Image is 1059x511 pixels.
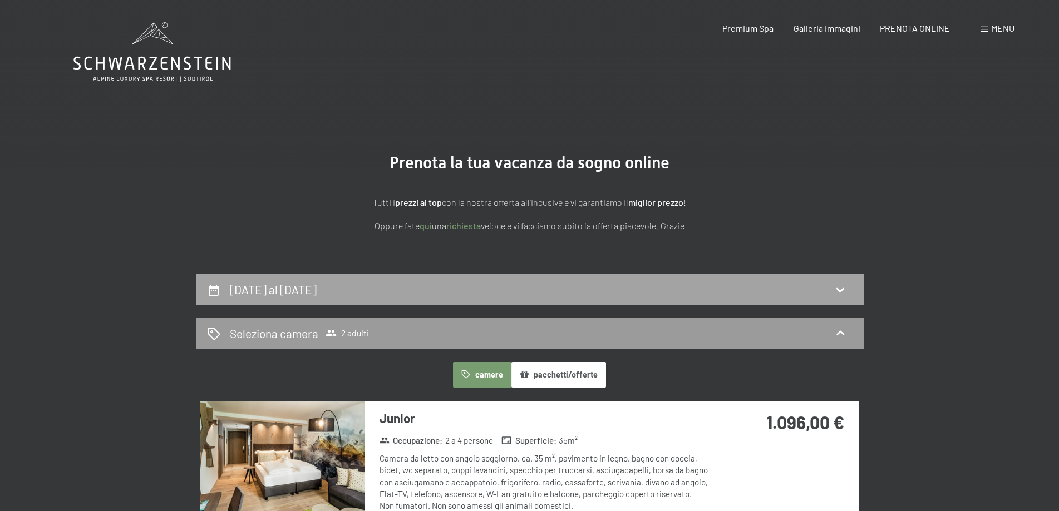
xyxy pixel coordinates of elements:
[991,23,1014,33] span: Menu
[326,328,369,339] span: 2 adulti
[445,435,493,446] span: 2 a 4 persone
[390,153,669,172] span: Prenota la tua vacanza da sogno online
[380,435,443,446] strong: Occupazione :
[722,23,774,33] a: Premium Spa
[628,197,683,207] strong: miglior prezzo
[766,411,844,433] strong: 1.096,00 €
[380,410,711,427] h3: Junior
[880,23,950,33] a: PRENOTA ONLINE
[230,325,318,341] h2: Seleziona camera
[559,435,578,446] span: 35 m²
[395,197,442,207] strong: prezzi al top
[420,220,432,231] a: quì
[511,362,606,388] button: pacchetti/offerte
[453,362,511,388] button: camere
[446,220,481,231] a: richiesta
[794,23,860,33] a: Galleria immagini
[501,435,556,446] strong: Superficie :
[230,282,317,296] h2: [DATE] al [DATE]
[252,195,808,210] p: Tutti i con la nostra offerta all'incusive e vi garantiamo il !
[252,219,808,233] p: Oppure fate una veloce e vi facciamo subito la offerta piacevole. Grazie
